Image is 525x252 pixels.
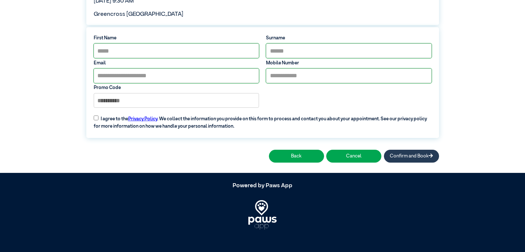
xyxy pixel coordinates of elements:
[90,111,435,130] label: I agree to the . We collect the information you provide on this form to process and contact you a...
[269,150,324,163] button: Back
[266,60,431,67] label: Mobile Number
[94,84,259,91] label: Promo Code
[248,200,277,230] img: PawsApp
[266,35,431,42] label: Surname
[94,60,259,67] label: Email
[94,116,98,120] input: I agree to thePrivacy Policy. We collect the information you provide on this form to process and ...
[384,150,439,163] button: Confirm and Book
[128,117,157,121] a: Privacy Policy
[94,35,259,42] label: First Name
[326,150,381,163] button: Cancel
[94,11,183,17] span: Greencross [GEOGRAPHIC_DATA]
[86,182,439,189] h5: Powered by Paws App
